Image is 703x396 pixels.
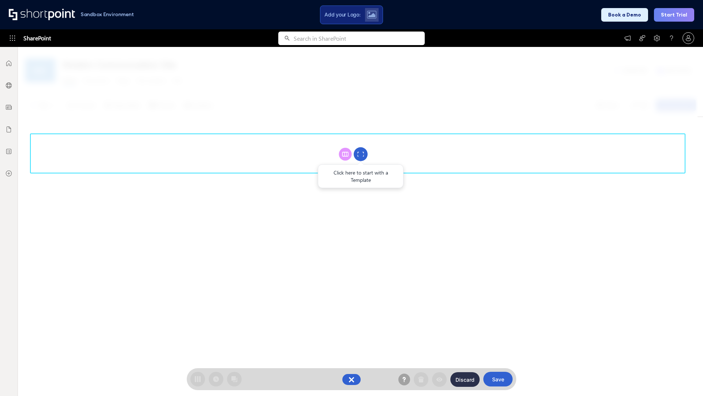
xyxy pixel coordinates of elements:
[601,8,648,22] button: Book a Demo
[654,8,694,22] button: Start Trial
[483,372,513,386] button: Save
[450,372,480,387] button: Discard
[666,361,703,396] iframe: Chat Widget
[23,29,51,47] span: SharePoint
[324,11,360,18] span: Add your Logo:
[294,32,425,45] input: Search in SharePoint
[81,12,134,16] h1: Sandbox Environment
[367,11,376,19] img: Upload logo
